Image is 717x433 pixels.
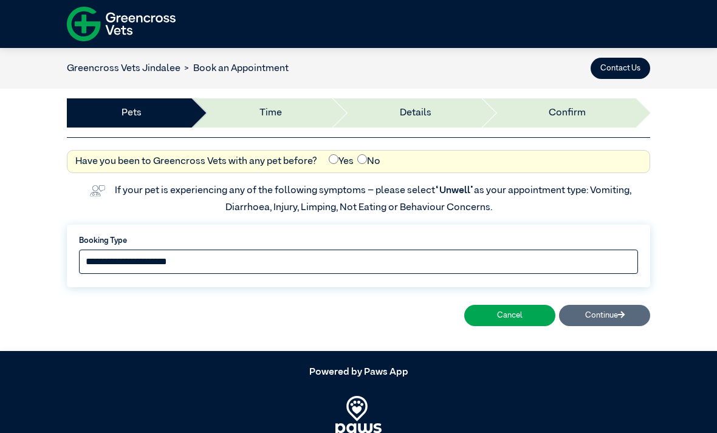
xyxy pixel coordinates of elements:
button: Cancel [464,305,555,326]
label: If your pet is experiencing any of the following symptoms – please select as your appointment typ... [115,186,633,213]
input: Yes [329,154,338,164]
span: “Unwell” [435,186,474,196]
h5: Powered by Paws App [67,367,650,378]
img: vet [86,181,109,200]
input: No [357,154,367,164]
button: Contact Us [591,58,650,79]
li: Book an Appointment [180,61,289,76]
label: No [357,154,380,169]
label: Booking Type [79,235,638,247]
a: Pets [122,106,142,120]
label: Have you been to Greencross Vets with any pet before? [75,154,317,169]
label: Yes [329,154,354,169]
img: f-logo [67,3,176,45]
a: Greencross Vets Jindalee [67,64,180,73]
nav: breadcrumb [67,61,289,76]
